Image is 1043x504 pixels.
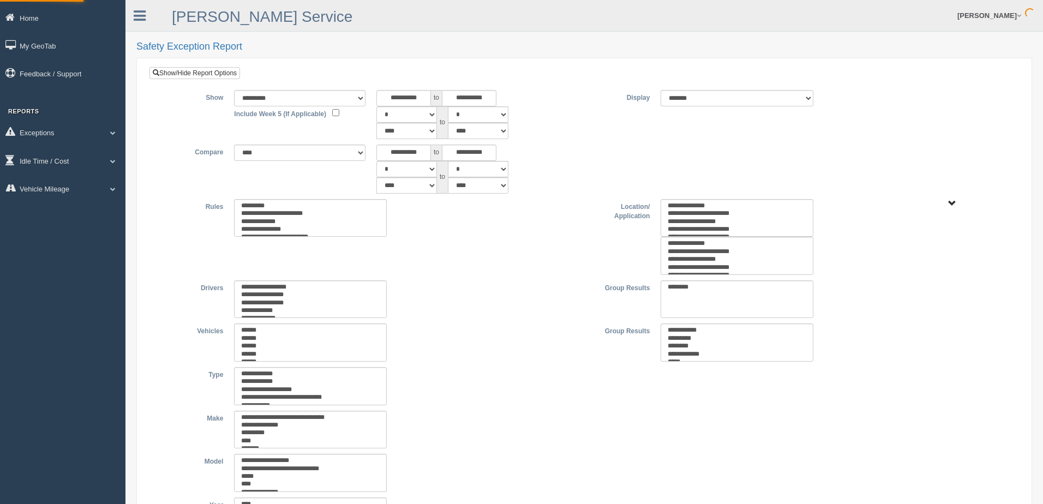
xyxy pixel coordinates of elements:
[158,90,229,103] label: Show
[584,323,655,337] label: Group Results
[158,199,229,212] label: Rules
[431,145,442,161] span: to
[234,106,326,119] label: Include Week 5 (If Applicable)
[437,106,448,139] span: to
[584,199,655,221] label: Location/ Application
[158,280,229,293] label: Drivers
[584,90,655,103] label: Display
[158,411,229,424] label: Make
[584,280,655,293] label: Group Results
[431,90,442,106] span: to
[158,145,229,158] label: Compare
[158,367,229,380] label: Type
[149,67,240,79] a: Show/Hide Report Options
[172,8,352,25] a: [PERSON_NAME] Service
[158,454,229,467] label: Model
[136,41,1032,52] h2: Safety Exception Report
[437,161,448,194] span: to
[158,323,229,337] label: Vehicles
